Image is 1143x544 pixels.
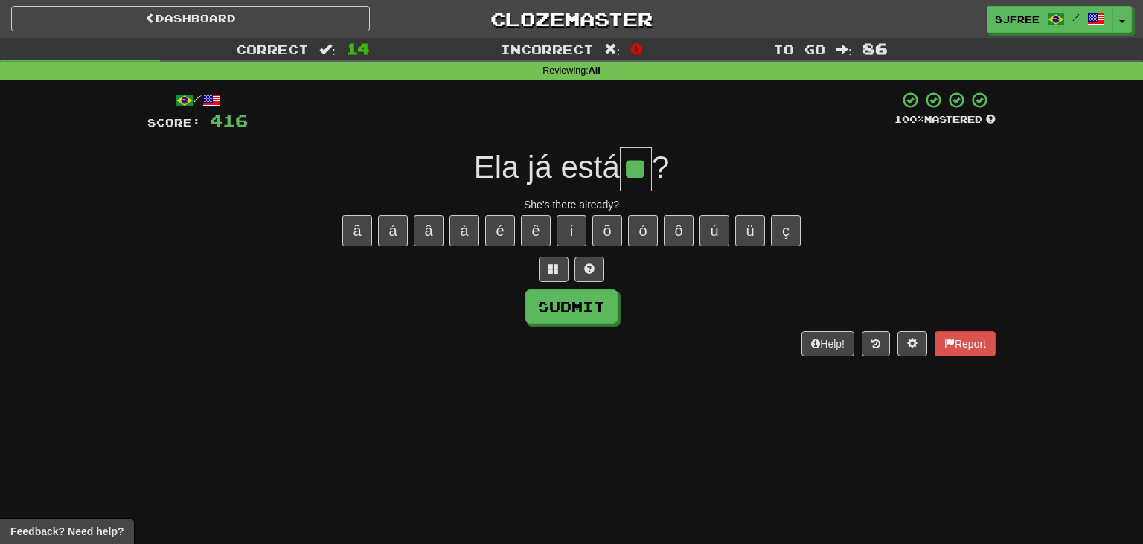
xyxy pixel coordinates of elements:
span: sjfree [995,13,1040,26]
span: : [836,43,852,56]
button: ô [664,215,694,246]
button: ó [628,215,658,246]
button: í [557,215,586,246]
a: Clozemaster [392,6,751,32]
span: ? [652,150,669,185]
button: Report [935,331,996,356]
div: / [147,91,248,109]
span: Ela já está [474,150,620,185]
button: à [449,215,479,246]
span: Open feedback widget [10,524,124,539]
span: : [319,43,336,56]
div: Mastered [894,113,996,127]
button: â [414,215,444,246]
button: ê [521,215,551,246]
button: ã [342,215,372,246]
button: ü [735,215,765,246]
div: She's there already? [147,197,996,212]
button: Round history (alt+y) [862,331,890,356]
button: ú [699,215,729,246]
span: / [1072,12,1080,22]
span: : [604,43,621,56]
strong: All [589,65,601,76]
span: 14 [346,39,370,57]
a: Dashboard [11,6,370,31]
span: Incorrect [500,42,594,57]
span: 100 % [894,113,924,125]
button: é [485,215,515,246]
span: Correct [236,42,309,57]
button: Switch sentence to multiple choice alt+p [539,257,569,282]
span: 0 [630,39,643,57]
a: sjfree / [987,6,1113,33]
span: To go [773,42,825,57]
button: ç [771,215,801,246]
button: õ [592,215,622,246]
button: á [378,215,408,246]
span: 86 [862,39,888,57]
button: Help! [801,331,854,356]
span: Score: [147,116,201,129]
span: 416 [210,111,248,129]
button: Single letter hint - you only get 1 per sentence and score half the points! alt+h [574,257,604,282]
button: Submit [525,289,618,324]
